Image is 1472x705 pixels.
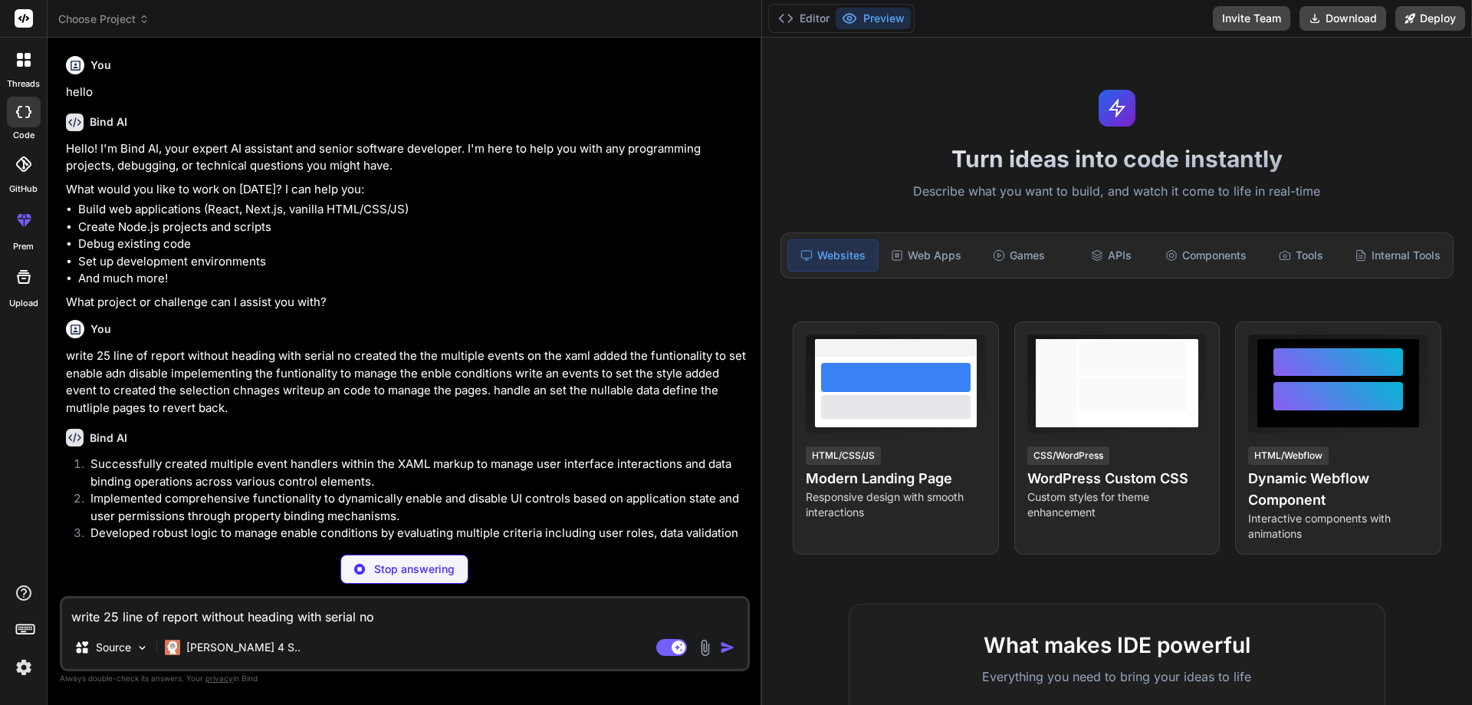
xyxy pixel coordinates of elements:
[78,270,747,288] li: And much more!
[205,674,233,683] span: privacy
[1248,446,1329,465] div: HTML/Webflow
[90,58,111,73] h6: You
[696,639,714,657] img: attachment
[1248,511,1428,542] p: Interactive components with animations
[1027,489,1207,520] p: Custom styles for theme enhancement
[78,201,747,219] li: Build web applications (React, Next.js, vanilla HTML/CSS/JS)
[1248,468,1428,511] h4: Dynamic Webflow Component
[1395,6,1465,31] button: Deploy
[1213,6,1290,31] button: Invite Team
[90,490,747,525] p: Implemented comprehensive functionality to dynamically enable and disable UI controls based on ap...
[1349,239,1447,272] div: Internal Tools
[974,239,1064,272] div: Games
[165,640,180,655] img: Claude 4 Sonnet
[1027,468,1207,489] h4: WordPress Custom CSS
[96,640,131,655] p: Source
[136,641,149,654] img: Pick Models
[787,239,879,272] div: Websites
[836,8,911,29] button: Preview
[806,468,986,489] h4: Modern Landing Page
[66,140,747,175] p: Hello! I'm Bind AI, your expert AI assistant and senior software developer. I'm here to help you ...
[882,239,971,272] div: Web Apps
[66,181,747,199] p: What would you like to work on [DATE]? I can help you:
[90,525,747,559] p: Developed robust logic to manage enable conditions by evaluating multiple criteria including user...
[60,671,750,686] p: Always double-check its answers. Your in Bind
[13,240,34,253] label: prem
[374,562,455,577] p: Stop answering
[66,84,747,101] p: hello
[90,430,127,446] h6: Bind AI
[90,321,111,337] h6: You
[186,640,301,655] p: [PERSON_NAME] 4 S..
[78,253,747,271] li: Set up development environments
[9,183,38,196] label: GitHub
[13,129,34,142] label: code
[874,629,1360,661] h2: What makes IDE powerful
[7,77,40,91] label: threads
[90,114,127,130] h6: Bind AI
[720,640,735,655] img: icon
[874,667,1360,686] p: Everything you need to bring your ideas to life
[771,182,1463,202] p: Describe what you want to build, and watch it come to life in real-time
[1066,239,1156,272] div: APIs
[58,12,149,27] span: Choose Project
[1027,446,1109,465] div: CSS/WordPress
[78,219,747,236] li: Create Node.js projects and scripts
[1159,239,1253,272] div: Components
[66,348,747,417] p: write 25 line of report without heading with serial no created the the multiple events on the xam...
[806,489,986,520] p: Responsive design with smooth interactions
[806,446,881,465] div: HTML/CSS/JS
[78,236,747,253] li: Debug existing code
[1256,239,1345,272] div: Tools
[772,8,836,29] button: Editor
[771,145,1463,173] h1: Turn ideas into code instantly
[1299,6,1386,31] button: Download
[9,297,38,310] label: Upload
[11,654,37,680] img: settings
[66,294,747,311] p: What project or challenge can I assist you with?
[90,456,747,490] p: Successfully created multiple event handlers within the XAML markup to manage user interface inte...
